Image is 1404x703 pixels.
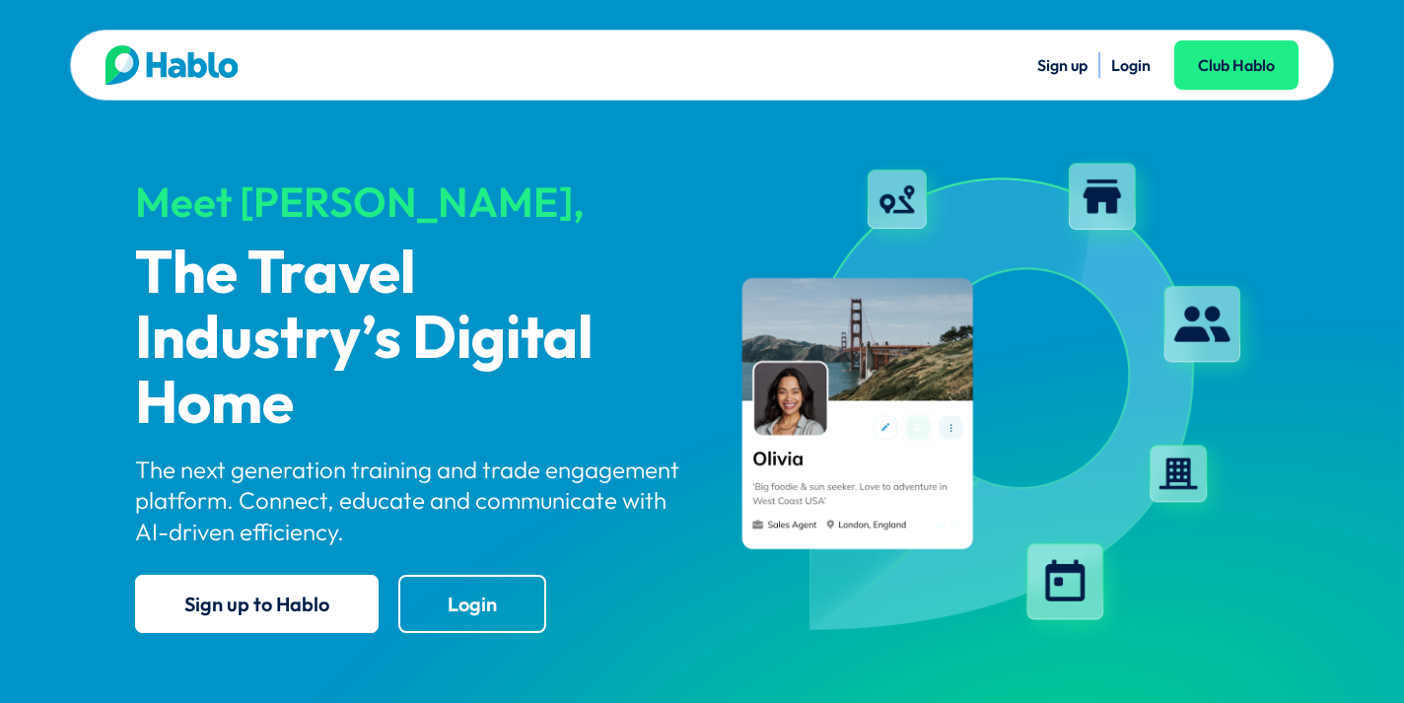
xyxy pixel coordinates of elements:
img: hablo-profile-image [719,147,1269,650]
a: Login [1111,55,1151,75]
a: Sign up [1037,55,1088,75]
a: Sign up to Hablo [135,575,379,633]
p: The Travel Industry’s Digital Home [135,243,685,438]
a: Login [398,575,546,633]
img: Hablo logo main 2 [105,45,239,85]
p: The next generation training and trade engagement platform. Connect, educate and communicate with... [135,455,685,547]
a: Club Hablo [1174,40,1299,90]
div: Meet [PERSON_NAME], [135,179,685,225]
